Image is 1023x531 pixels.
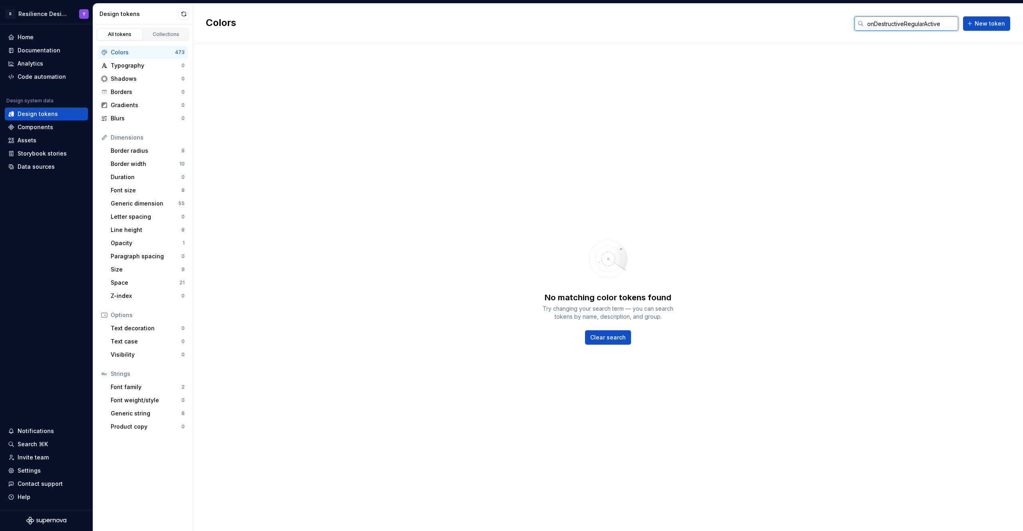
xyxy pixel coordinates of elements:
[181,397,185,403] div: 0
[111,75,181,83] div: Shadows
[111,292,181,300] div: Z-index
[107,144,188,157] a: Border radius9
[111,337,181,345] div: Text case
[181,62,185,69] div: 0
[111,370,185,378] div: Strings
[111,200,178,208] div: Generic dimension
[181,351,185,358] div: 0
[18,480,63,488] div: Contact support
[107,224,188,236] a: Line height8
[18,136,36,144] div: Assets
[107,276,188,289] a: Space21
[963,16,1010,31] button: New token
[111,134,185,142] div: Dimensions
[18,440,48,448] div: Search ⌘K
[111,324,181,332] div: Text decoration
[181,227,185,233] div: 8
[111,409,181,417] div: Generic string
[111,88,181,96] div: Borders
[18,467,41,475] div: Settings
[181,115,185,122] div: 0
[107,407,188,420] a: Generic string8
[18,33,34,41] div: Home
[107,394,188,407] a: Font weight/style0
[111,114,181,122] div: Blurs
[98,72,188,85] a: Shadows0
[98,99,188,112] a: Gradients0
[107,289,188,302] a: Z-index0
[111,186,181,194] div: Font size
[111,279,179,287] div: Space
[107,171,188,184] a: Duration0
[181,266,185,273] div: 9
[5,425,88,437] button: Notifications
[181,214,185,220] div: 0
[146,31,186,38] div: Collections
[181,293,185,299] div: 0
[111,265,181,273] div: Size
[18,427,54,435] div: Notifications
[181,423,185,430] div: 0
[5,121,88,134] a: Components
[111,147,181,155] div: Border radius
[5,451,88,464] a: Invite team
[111,48,175,56] div: Colors
[111,396,181,404] div: Font weight/style
[111,423,181,431] div: Product copy
[107,184,188,197] a: Font size8
[181,102,185,108] div: 0
[5,160,88,173] a: Data sources
[111,173,181,181] div: Duration
[864,16,958,31] input: Search in tokens...
[107,348,188,361] a: Visibility0
[5,464,88,477] a: Settings
[536,305,680,321] div: Try changing your search term — you can search tokens by name, description, and group.
[585,330,631,345] button: Clear search
[111,160,179,168] div: Border width
[107,381,188,393] a: Font family2
[111,213,181,221] div: Letter spacing
[18,110,58,118] div: Design tokens
[111,351,181,359] div: Visibility
[181,148,185,154] div: 9
[5,70,88,83] a: Code automation
[107,420,188,433] a: Product copy0
[100,31,140,38] div: All tokens
[975,20,1005,28] span: New token
[181,76,185,82] div: 0
[18,150,67,158] div: Storybook stories
[83,11,86,17] div: Y
[5,31,88,44] a: Home
[5,491,88,503] button: Help
[179,161,185,167] div: 10
[107,197,188,210] a: Generic dimension55
[111,62,181,70] div: Typography
[107,322,188,335] a: Text decoration0
[181,338,185,345] div: 0
[206,16,236,31] h2: Colors
[98,86,188,98] a: Borders0
[18,10,70,18] div: Resilience Design System
[18,163,55,171] div: Data sources
[181,187,185,194] div: 8
[100,10,178,18] div: Design tokens
[181,384,185,390] div: 2
[26,517,66,525] svg: Supernova Logo
[18,453,49,461] div: Invite team
[5,477,88,490] button: Contact support
[181,253,185,260] div: 0
[111,226,181,234] div: Line height
[181,89,185,95] div: 0
[5,134,88,147] a: Assets
[98,112,188,125] a: Blurs0
[98,46,188,59] a: Colors473
[178,200,185,207] div: 55
[18,46,60,54] div: Documentation
[111,311,185,319] div: Options
[181,410,185,417] div: 8
[107,237,188,250] a: Opacity1
[5,44,88,57] a: Documentation
[107,158,188,170] a: Border width10
[5,108,88,120] a: Design tokens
